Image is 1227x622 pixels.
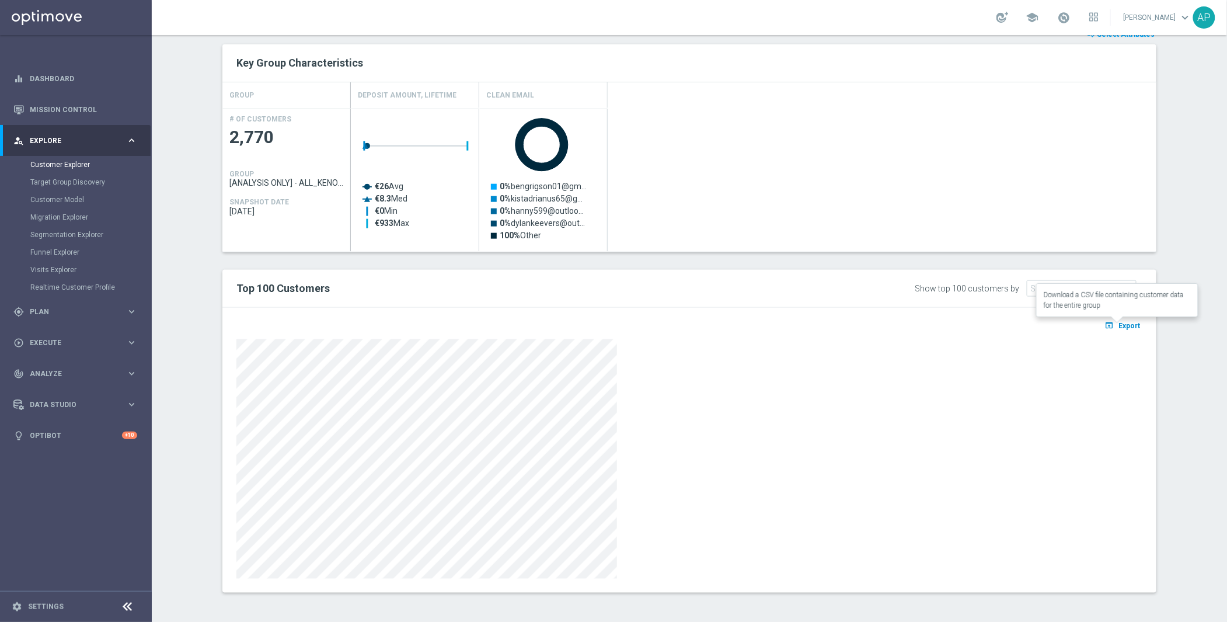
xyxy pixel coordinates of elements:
[30,401,126,408] span: Data Studio
[30,191,151,209] div: Customer Model
[30,209,151,226] div: Migration Explorer
[375,194,407,203] text: Med
[30,261,151,279] div: Visits Explorer
[375,218,393,228] tspan: €933
[500,194,511,203] tspan: 0%
[500,218,511,228] tspan: 0%
[500,218,585,228] text: dylankeevers@out…
[1105,321,1117,330] i: open_in_browser
[30,283,121,292] a: Realtime Customer Profile
[500,182,587,191] text: bengrigson01@gm…
[30,230,121,239] a: Segmentation Explorer
[30,226,151,244] div: Segmentation Explorer
[13,420,137,451] div: Optibot
[30,308,126,315] span: Plan
[30,156,151,173] div: Customer Explorer
[229,198,289,206] h4: SNAPSHOT DATE
[13,430,24,441] i: lightbulb
[229,207,344,216] span: 2025-08-24
[375,182,403,191] text: Avg
[375,194,391,203] tspan: €8.3
[12,602,22,612] i: settings
[13,74,138,84] button: equalizer Dashboard
[13,94,137,125] div: Mission Control
[229,170,254,178] h4: GROUP
[375,206,384,216] tspan: €0
[30,265,121,274] a: Visits Explorer
[13,369,126,379] div: Analyze
[1179,11,1192,24] span: keyboard_arrow_down
[13,338,138,348] button: play_circle_outline Execute keyboard_arrow_right
[229,85,254,106] h4: GROUP
[375,206,398,216] text: Min
[30,160,121,169] a: Customer Explorer
[30,279,151,296] div: Realtime Customer Profile
[126,135,137,146] i: keyboard_arrow_right
[1026,11,1039,24] span: school
[13,369,138,378] button: track_changes Analyze keyboard_arrow_right
[486,85,534,106] h4: Clean Email
[500,231,541,240] text: Other
[30,178,121,187] a: Target Group Discovery
[122,432,137,439] div: +10
[126,368,137,379] i: keyboard_arrow_right
[13,338,126,348] div: Execute
[229,178,344,187] span: [ANALYSIS ONLY] - ALL_KENOGO_PLAYERS_for_analysis
[1119,322,1141,330] span: Export
[13,338,24,348] i: play_circle_outline
[222,109,351,252] div: Press SPACE to select this row.
[126,306,137,317] i: keyboard_arrow_right
[30,63,137,94] a: Dashboard
[375,182,389,191] tspan: €26
[236,282,758,296] h2: Top 100 Customers
[30,370,126,377] span: Analyze
[30,420,122,451] a: Optibot
[126,399,137,410] i: keyboard_arrow_right
[13,400,138,409] button: Data Studio keyboard_arrow_right
[500,206,511,216] tspan: 0%
[229,126,344,149] span: 2,770
[13,369,24,379] i: track_changes
[13,63,137,94] div: Dashboard
[30,173,151,191] div: Target Group Discovery
[229,115,291,123] h4: # OF CUSTOMERS
[30,248,121,257] a: Funnel Explorer
[30,339,126,346] span: Execute
[375,218,409,228] text: Max
[13,136,138,145] button: person_search Explore keyboard_arrow_right
[500,206,584,216] text: hanny599@outloo…
[13,399,126,410] div: Data Studio
[358,85,456,106] h4: Deposit Amount, Lifetime
[126,337,137,348] i: keyboard_arrow_right
[13,74,24,84] i: equalizer
[13,431,138,440] button: lightbulb Optibot +10
[236,56,1142,70] h2: Key Group Characteristics
[30,137,126,144] span: Explore
[13,307,24,317] i: gps_fixed
[915,284,1019,294] div: Show top 100 customers by
[500,182,511,191] tspan: 0%
[1103,318,1142,333] button: open_in_browser Export
[13,307,138,317] button: gps_fixed Plan keyboard_arrow_right
[30,94,137,125] a: Mission Control
[1193,6,1215,29] div: AP
[351,109,608,252] div: Press SPACE to select this row.
[30,244,151,261] div: Funnel Explorer
[13,307,126,317] div: Plan
[13,105,138,114] button: Mission Control
[1123,9,1193,26] a: [PERSON_NAME]keyboard_arrow_down
[1097,30,1155,39] span: Select Attributes
[500,231,520,240] tspan: 100%
[28,603,64,610] a: Settings
[13,135,24,146] i: person_search
[500,194,583,203] text: kistadrianus65@g…
[30,195,121,204] a: Customer Model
